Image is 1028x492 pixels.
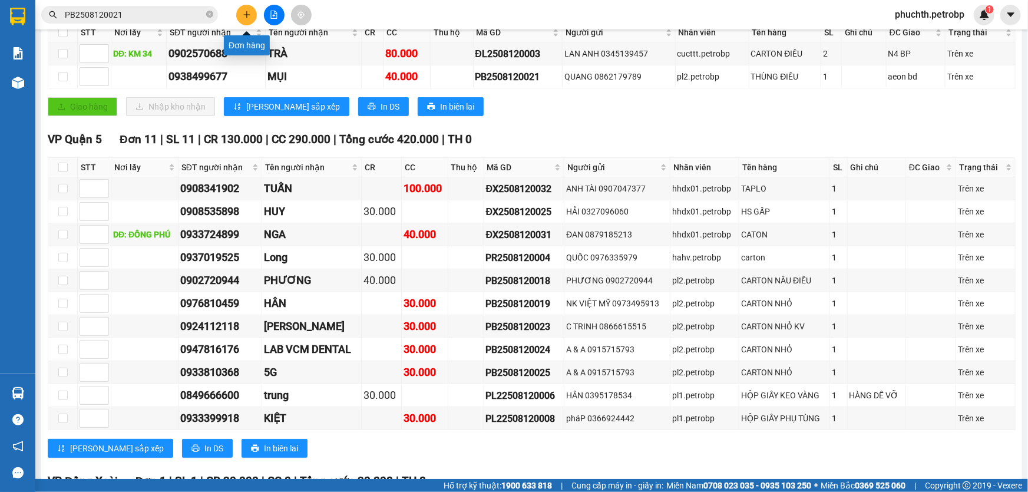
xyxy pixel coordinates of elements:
[823,47,839,60] div: 2
[958,297,1013,310] div: Trên xe
[564,70,673,83] div: QUANG 0862179789
[48,133,102,146] span: VP Quận 5
[206,9,213,21] span: close-circle
[448,133,472,146] span: TH 0
[70,442,164,455] span: [PERSON_NAME] sắp xếp
[979,9,990,20] img: icon-new-feature
[264,226,359,243] div: NGA
[1006,9,1016,20] span: caret-down
[265,161,349,174] span: Tên người nhận
[264,5,285,25] button: file-add
[823,70,839,83] div: 1
[113,47,164,60] div: DĐ: KM 34
[179,269,262,292] td: 0902720944
[947,47,1013,60] div: Trên xe
[741,228,828,241] div: CATON
[262,474,265,488] span: |
[297,11,305,19] span: aim
[404,341,446,358] div: 30.000
[270,11,278,19] span: file-add
[484,177,565,200] td: ĐX2508120032
[179,361,262,384] td: 0933810368
[440,100,474,113] span: In biên lai
[404,318,446,335] div: 30.000
[666,479,811,492] span: Miền Nam
[914,479,916,492] span: |
[179,315,262,338] td: 0924112118
[206,11,213,18] span: close-circle
[243,11,251,19] span: plus
[677,47,747,60] div: cucttt.petrobp
[741,412,828,425] div: HỘP GIẤY PHỤ TÙNG
[180,272,260,289] div: 0902720944
[672,251,737,264] div: hahv.petrobp
[362,158,402,177] th: CR
[179,246,262,269] td: 0937019525
[672,228,737,241] div: hhdx01.petrobp
[363,272,399,289] div: 40.000
[958,320,1013,333] div: Trên xe
[832,297,845,310] div: 1
[262,223,362,246] td: NGA
[958,251,1013,264] div: Trên xe
[486,204,563,219] div: ĐX2508120025
[501,481,552,490] strong: 1900 633 818
[741,320,828,333] div: CARTON NHỎ KV
[266,42,362,65] td: TRÀ
[832,182,845,195] div: 1
[266,133,269,146] span: |
[264,341,359,358] div: LAB VCM DENTAL
[167,65,266,88] td: 0938499677
[242,439,308,458] button: printerIn biên lai
[269,26,350,39] span: Tên người nhận
[267,474,291,488] span: CC 0
[566,205,668,218] div: HẢI 0327096060
[676,23,749,42] th: Nhân viên
[300,474,393,488] span: Tổng cước 30.000
[855,481,905,490] strong: 0369 525 060
[363,387,399,404] div: 30.000
[264,180,359,197] div: TUẤN
[169,474,172,488] span: |
[821,479,905,492] span: Miền Bắc
[832,366,845,379] div: 1
[888,47,944,60] div: N4 BP
[566,228,668,241] div: ĐAN 0879185213
[180,295,260,312] div: 0976810459
[474,65,563,88] td: PB2508120021
[986,5,994,14] sup: 1
[484,384,565,407] td: PL22508120006
[224,97,349,116] button: sort-ascending[PERSON_NAME] sắp xếp
[381,100,399,113] span: In DS
[262,407,362,430] td: KIỆT
[741,297,828,310] div: CARTON NHỎ
[167,42,266,65] td: 0902570688
[477,26,550,39] span: Mã GD
[741,182,828,195] div: TAPLO
[958,228,1013,241] div: Trên xe
[179,177,262,200] td: 0908341902
[741,389,828,402] div: HỘP GIẤY KEO VÀNG
[672,182,737,195] div: hhdx01.petrobp
[78,158,111,177] th: STT
[484,407,565,430] td: PL22508120008
[848,158,906,177] th: Ghi chú
[267,68,360,85] div: MỤI
[333,133,336,146] span: |
[484,361,565,384] td: PB2508120025
[486,227,563,242] div: ĐX2508120031
[958,389,1013,402] div: Trên xe
[672,320,737,333] div: pl2.petrobp
[475,70,560,84] div: PB2508120021
[741,205,828,218] div: HS GẤP
[180,410,260,427] div: 0933399918
[264,249,359,266] div: Long
[358,97,409,116] button: printerIn DS
[404,226,446,243] div: 40.000
[206,474,259,488] span: CR 30.000
[396,474,399,488] span: |
[741,251,828,264] div: carton
[474,42,563,65] td: ĐL2508120003
[890,26,934,39] span: ĐC Giao
[486,365,563,380] div: PB2508120025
